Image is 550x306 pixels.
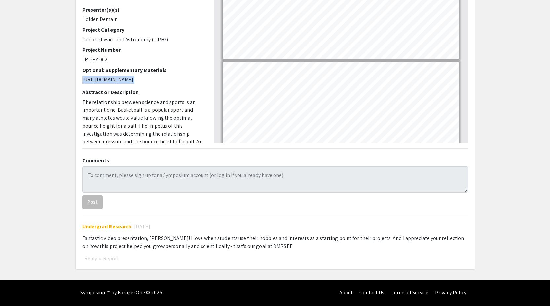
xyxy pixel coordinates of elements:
[82,98,204,257] p: The relationship between science and sports is an important one. Basketball is a popular sport an...
[391,289,428,296] a: Terms of Service
[82,89,204,95] h2: Abstract or Description
[82,27,204,33] h2: Project Category
[82,234,468,250] div: Fantastic video presentation, [PERSON_NAME]! I love when students use their hobbies and interests...
[82,157,468,164] h2: Comments
[82,254,99,263] button: Reply
[82,195,103,209] button: Post
[82,254,468,263] div: •
[82,36,204,44] p: Junior Physics and Astronomy (J-PHY)
[82,7,204,13] h2: Presenter(s)(s)
[82,56,204,64] p: JR-PHY-002
[82,67,204,73] h2: Optional: Supplementary Materials
[101,254,121,263] button: Report
[339,289,353,296] a: About
[435,289,466,296] a: Privacy Policy
[220,59,462,198] div: Página 2
[134,223,150,230] span: [DATE]
[82,76,204,84] p: [URL][DOMAIN_NAME]
[82,47,204,53] h2: Project Number
[359,289,384,296] a: Contact Us
[82,15,204,23] p: Holden Demain
[80,280,163,306] div: Symposium™ by ForagerOne © 2025
[5,276,28,301] iframe: Chat
[82,223,132,230] span: Undergrad Research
